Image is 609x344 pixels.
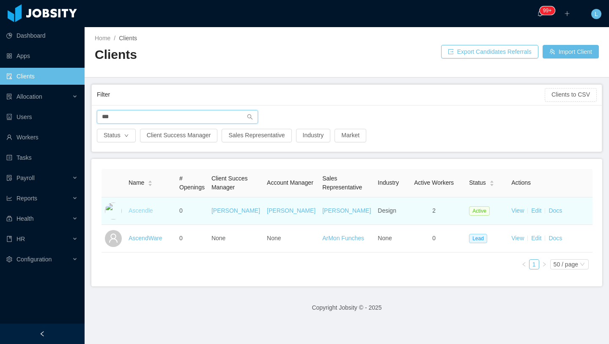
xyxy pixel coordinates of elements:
[267,235,281,241] span: None
[108,233,118,243] i: icon: user
[6,94,12,100] i: icon: solution
[95,35,110,42] a: Home
[6,175,12,181] i: icon: file-protect
[489,183,494,185] i: icon: caret-down
[114,35,115,42] span: /
[179,175,205,191] span: # Openings
[554,260,578,269] div: 50 / page
[539,259,549,269] li: Next Page
[549,207,562,214] a: Docs
[85,293,609,322] footer: Copyright Jobsity © - 2025
[540,6,555,15] sup: 114
[322,207,371,214] a: [PERSON_NAME]
[519,259,529,269] li: Previous Page
[6,27,78,44] a: icon: pie-chartDashboard
[595,9,598,19] span: L
[402,197,466,225] td: 2
[267,179,313,186] span: Account Manager
[105,203,122,219] img: 091174f0-14ef-11e9-bb23-7b8e5d758eb4_5e628acedb89e-400w.png
[211,207,260,214] a: [PERSON_NAME]
[6,256,12,262] i: icon: setting
[140,129,218,142] button: Client Success Manager
[97,87,545,103] div: Filter
[6,195,12,201] i: icon: line-chart
[16,215,33,222] span: Health
[564,11,570,17] i: icon: plus
[531,207,541,214] a: Edit
[6,47,78,64] a: icon: appstoreApps
[176,225,208,252] td: 0
[335,129,366,142] button: Market
[549,235,562,241] a: Docs
[267,207,315,214] a: [PERSON_NAME]
[378,179,399,186] span: Industry
[247,114,253,120] i: icon: search
[322,175,362,191] span: Sales Representative
[489,180,494,182] i: icon: caret-up
[129,178,144,187] span: Name
[6,216,12,222] i: icon: medicine-box
[537,11,543,17] i: icon: bell
[95,46,347,64] h2: Clients
[322,235,364,241] a: ArMon Funches
[148,183,153,185] i: icon: caret-down
[6,68,78,85] a: icon: auditClients
[441,45,538,58] button: icon: exportExport Candidates Referrals
[97,129,136,142] button: Statusicon: down
[511,179,531,186] span: Actions
[489,179,494,185] div: Sort
[469,234,487,243] span: Lead
[119,35,137,42] span: Clients
[529,259,539,269] li: 1
[469,178,486,187] span: Status
[176,197,208,225] td: 0
[148,180,153,182] i: icon: caret-up
[16,93,42,100] span: Allocation
[16,175,35,181] span: Payroll
[542,262,547,267] i: icon: right
[129,207,153,214] a: Ascendle
[543,45,599,58] button: icon: usergroup-addImport Client
[222,129,291,142] button: Sales Representative
[296,129,331,142] button: Industry
[6,129,78,146] a: icon: userWorkers
[511,235,524,241] a: View
[378,235,392,241] span: None
[148,179,153,185] div: Sort
[521,262,527,267] i: icon: left
[6,149,78,166] a: icon: profileTasks
[129,235,162,241] a: AscendWare
[469,206,490,216] span: Active
[531,235,541,241] a: Edit
[211,235,225,241] span: None
[378,207,396,214] span: Design
[16,256,52,263] span: Configuration
[211,175,248,191] span: Client Succes Manager
[414,179,454,186] span: Active Workers
[580,262,585,268] i: icon: down
[16,236,25,242] span: HR
[402,225,466,252] td: 0
[545,88,597,102] button: Clients to CSV
[6,108,78,125] a: icon: robotUsers
[529,260,539,269] a: 1
[6,236,12,242] i: icon: book
[16,195,37,202] span: Reports
[511,207,524,214] a: View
